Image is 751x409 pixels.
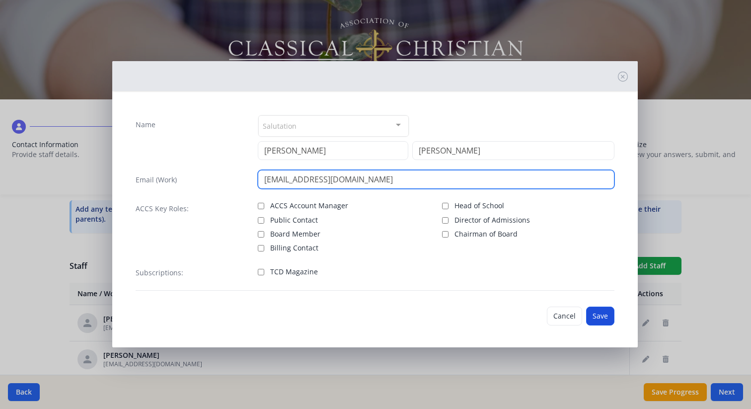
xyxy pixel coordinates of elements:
[258,269,264,275] input: TCD Magazine
[442,231,449,238] input: Chairman of Board
[258,203,264,209] input: ACCS Account Manager
[442,217,449,224] input: Director of Admissions
[270,267,318,277] span: TCD Magazine
[270,201,348,211] span: ACCS Account Manager
[270,229,320,239] span: Board Member
[258,231,264,238] input: Board Member
[412,141,614,160] input: Last Name
[136,175,177,185] label: Email (Work)
[136,268,183,278] label: Subscriptions:
[442,203,449,209] input: Head of School
[258,141,408,160] input: First Name
[263,120,297,131] span: Salutation
[547,307,582,326] button: Cancel
[586,307,614,326] button: Save
[258,170,614,189] input: contact@site.com
[136,120,155,130] label: Name
[258,245,264,251] input: Billing Contact
[270,215,318,225] span: Public Contact
[454,201,504,211] span: Head of School
[136,204,189,214] label: ACCS Key Roles:
[454,229,518,239] span: Chairman of Board
[258,217,264,224] input: Public Contact
[454,215,530,225] span: Director of Admissions
[270,243,318,253] span: Billing Contact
